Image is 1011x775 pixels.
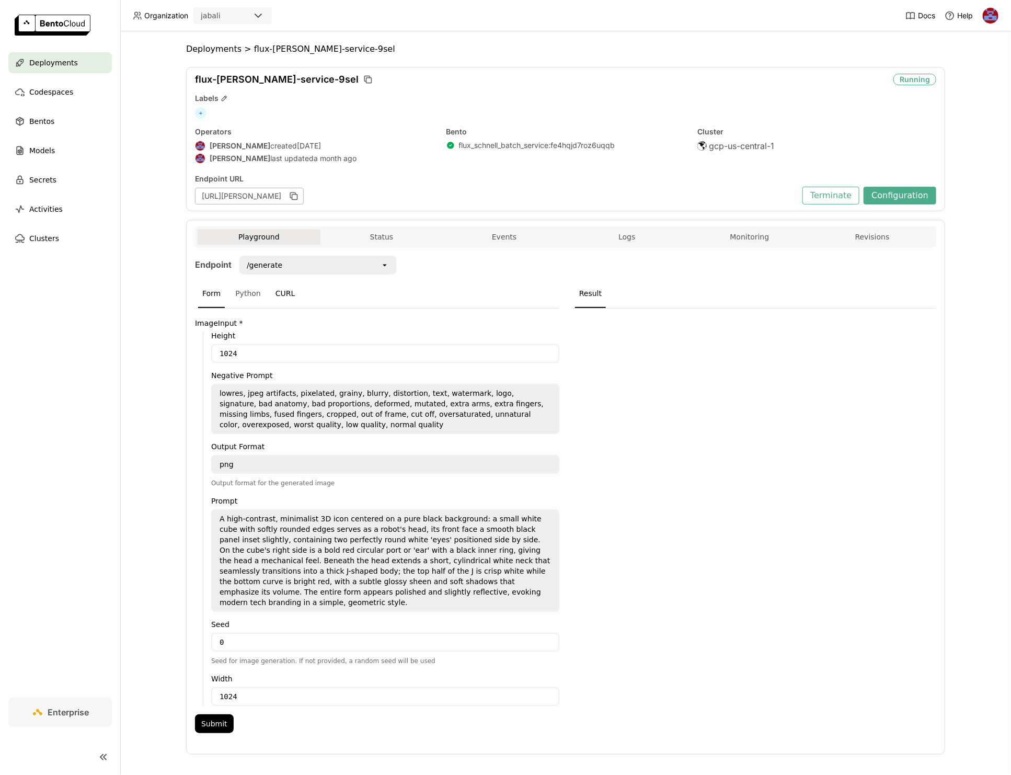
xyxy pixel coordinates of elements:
img: logo [15,15,90,36]
label: Width [211,675,559,683]
div: Form [198,280,225,308]
img: Jhonatan Oliveira [196,141,205,151]
div: Bento [446,127,685,136]
div: Cluster [697,127,936,136]
span: Activities [29,203,63,215]
span: Deployments [29,56,78,69]
a: Models [8,140,112,161]
span: Deployments [186,44,242,54]
div: created [195,141,434,151]
textarea: lowres, jpeg artifacts, pixelated, grainy, blurry, distortion, text, watermark, logo, signature, ... [212,385,558,433]
div: Labels [195,94,936,103]
div: Running [893,74,936,85]
button: Submit [195,714,234,733]
span: flux-[PERSON_NAME]-service-9sel [195,74,359,85]
a: Codespaces [8,82,112,102]
strong: Endpoint [195,259,232,270]
span: a month ago [314,154,357,163]
span: [DATE] [297,141,321,151]
svg: open [381,261,389,269]
span: gcp-us-central-1 [709,141,774,151]
img: Jhonatan Oliveira [196,154,205,163]
div: Endpoint URL [195,174,797,184]
div: /generate [247,260,282,270]
span: Bentos [29,115,54,128]
span: Clusters [29,232,59,245]
span: + [195,107,206,119]
span: Organization [144,11,188,20]
strong: [PERSON_NAME] [210,154,270,163]
a: Docs [905,10,935,21]
label: ImageInput * [195,319,559,327]
button: Monitoring [688,229,811,245]
span: Help [957,11,973,20]
a: Bentos [8,111,112,132]
span: Enterprise [48,707,89,717]
a: Deployments [8,52,112,73]
button: Terminate [802,187,859,204]
input: Selected jabali. [222,11,223,21]
label: Output Format [211,442,559,451]
div: CURL [271,280,300,308]
textarea: A high-contrast, minimalist 3D icon centered on a pure black background: a small white cube with ... [212,510,558,611]
div: [URL][PERSON_NAME] [195,188,304,204]
div: Seed for image generation. If not provided, a random seed will be used [211,656,559,666]
strong: [PERSON_NAME] [210,141,270,151]
a: Enterprise [8,698,112,727]
button: Configuration [864,187,936,204]
button: Status [320,229,443,245]
label: Prompt [211,497,559,505]
label: Height [211,332,559,340]
button: Events [443,229,566,245]
div: Help [945,10,973,21]
span: Docs [918,11,935,20]
span: Logs [618,232,635,242]
div: jabali [201,10,221,21]
div: Python [231,280,265,308]
span: flux-[PERSON_NAME]-service-9sel [254,44,395,54]
textarea: png [212,456,558,473]
input: Selected /generate. [283,260,284,270]
a: Clusters [8,228,112,249]
div: Result [575,280,606,308]
button: Playground [198,229,320,245]
span: Codespaces [29,86,73,98]
img: Jhonatan Oliveira [983,8,998,24]
label: Negative Prompt [211,371,559,380]
span: Secrets [29,174,56,186]
a: Activities [8,199,112,220]
div: Output format for the generated image [211,478,559,488]
div: Operators [195,127,434,136]
a: flux_schnell_batch_service:fe4hqjd7roz6uqqb [459,141,615,150]
a: Secrets [8,169,112,190]
nav: Breadcrumbs navigation [186,44,945,54]
span: Models [29,144,55,157]
button: Revisions [811,229,934,245]
span: > [242,44,254,54]
label: Seed [211,620,559,629]
div: last updated [195,153,434,164]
